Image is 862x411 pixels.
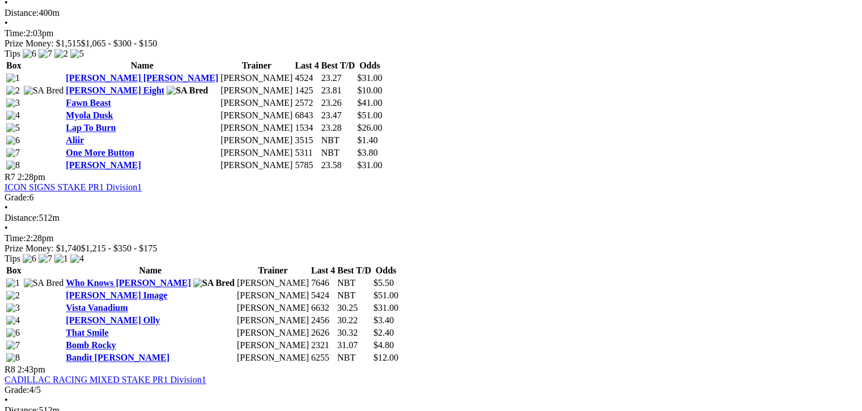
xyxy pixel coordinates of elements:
a: One More Button [66,148,134,157]
span: $31.00 [357,160,382,170]
img: SA Bred [24,278,64,288]
td: [PERSON_NAME] [220,97,293,109]
span: • [5,223,8,233]
span: $1.40 [357,135,377,145]
img: 1 [6,73,20,83]
span: • [5,18,8,28]
div: 512m [5,213,857,223]
div: Prize Money: $1,515 [5,38,857,49]
td: [PERSON_NAME] [236,277,309,289]
span: Distance: [5,8,39,18]
img: 7 [6,148,20,158]
td: 2321 [311,340,336,351]
span: $51.00 [357,110,382,120]
span: $1,215 - $350 - $175 [81,243,158,253]
img: 4 [70,254,84,264]
a: [PERSON_NAME] Olly [66,315,160,325]
a: [PERSON_NAME] Image [66,290,167,300]
td: [PERSON_NAME] [220,122,293,134]
th: Last 4 [311,265,336,276]
a: [PERSON_NAME] Eight [66,85,164,95]
a: Aliir [66,135,84,145]
div: 400m [5,8,857,18]
span: Tips [5,49,20,58]
span: $10.00 [357,85,382,95]
td: [PERSON_NAME] [220,110,293,121]
td: 5424 [311,290,336,301]
th: Odds [356,60,383,71]
td: 2626 [311,327,336,339]
img: 3 [6,303,20,313]
td: NBT [321,147,356,159]
td: 23.28 [321,122,356,134]
a: Who Knows [PERSON_NAME] [66,278,190,288]
td: [PERSON_NAME] [220,72,293,84]
th: Trainer [220,60,293,71]
img: SA Bred [24,85,64,96]
td: 5785 [294,160,319,171]
span: Box [6,266,22,275]
span: $41.00 [357,98,382,108]
td: 3515 [294,135,319,146]
td: 30.25 [337,302,372,314]
a: ICON SIGNS STAKE PR1 Division1 [5,182,142,192]
a: CADILLAC RACING MIXED STAKE PR1 Division1 [5,375,206,384]
img: 6 [6,328,20,338]
span: $2.40 [373,328,394,337]
span: Grade: [5,385,29,395]
span: R7 [5,172,15,182]
td: [PERSON_NAME] [220,135,293,146]
div: 4/5 [5,385,857,395]
img: 4 [6,110,20,121]
span: • [5,203,8,212]
td: 30.32 [337,327,372,339]
img: 1 [6,278,20,288]
span: $5.50 [373,278,394,288]
td: 30.22 [337,315,372,326]
a: Myola Dusk [66,110,113,120]
span: $31.00 [357,73,382,83]
span: 2:43pm [18,365,45,374]
img: 7 [39,49,52,59]
img: 6 [6,135,20,145]
img: 5 [6,123,20,133]
a: Bandit [PERSON_NAME] [66,353,169,362]
td: 1425 [294,85,319,96]
td: 4524 [294,72,319,84]
td: [PERSON_NAME] [220,85,293,96]
a: Bomb Rocky [66,340,116,350]
td: 23.47 [321,110,356,121]
td: 23.27 [321,72,356,84]
th: Last 4 [294,60,319,71]
th: Best T/D [337,265,372,276]
span: $4.80 [373,340,394,350]
td: [PERSON_NAME] [236,290,309,301]
img: 2 [6,290,20,301]
span: Time: [5,233,26,243]
img: 5 [70,49,84,59]
td: NBT [337,290,372,301]
td: [PERSON_NAME] [236,315,309,326]
img: 1 [54,254,68,264]
td: [PERSON_NAME] [236,340,309,351]
span: $12.00 [373,353,398,362]
span: • [5,395,8,405]
td: NBT [337,352,372,363]
td: 5311 [294,147,319,159]
td: 23.81 [321,85,356,96]
img: SA Bred [167,85,208,96]
span: $1,065 - $300 - $150 [81,38,158,48]
span: 2:28pm [18,172,45,182]
td: 1534 [294,122,319,134]
td: [PERSON_NAME] [236,327,309,339]
a: Fawn Beast [66,98,111,108]
img: SA Bred [193,278,235,288]
td: 6632 [311,302,336,314]
span: $3.40 [373,315,394,325]
div: 6 [5,192,857,203]
span: $51.00 [373,290,398,300]
td: [PERSON_NAME] [236,302,309,314]
a: [PERSON_NAME] [66,160,141,170]
img: 7 [6,340,20,350]
img: 4 [6,315,20,326]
